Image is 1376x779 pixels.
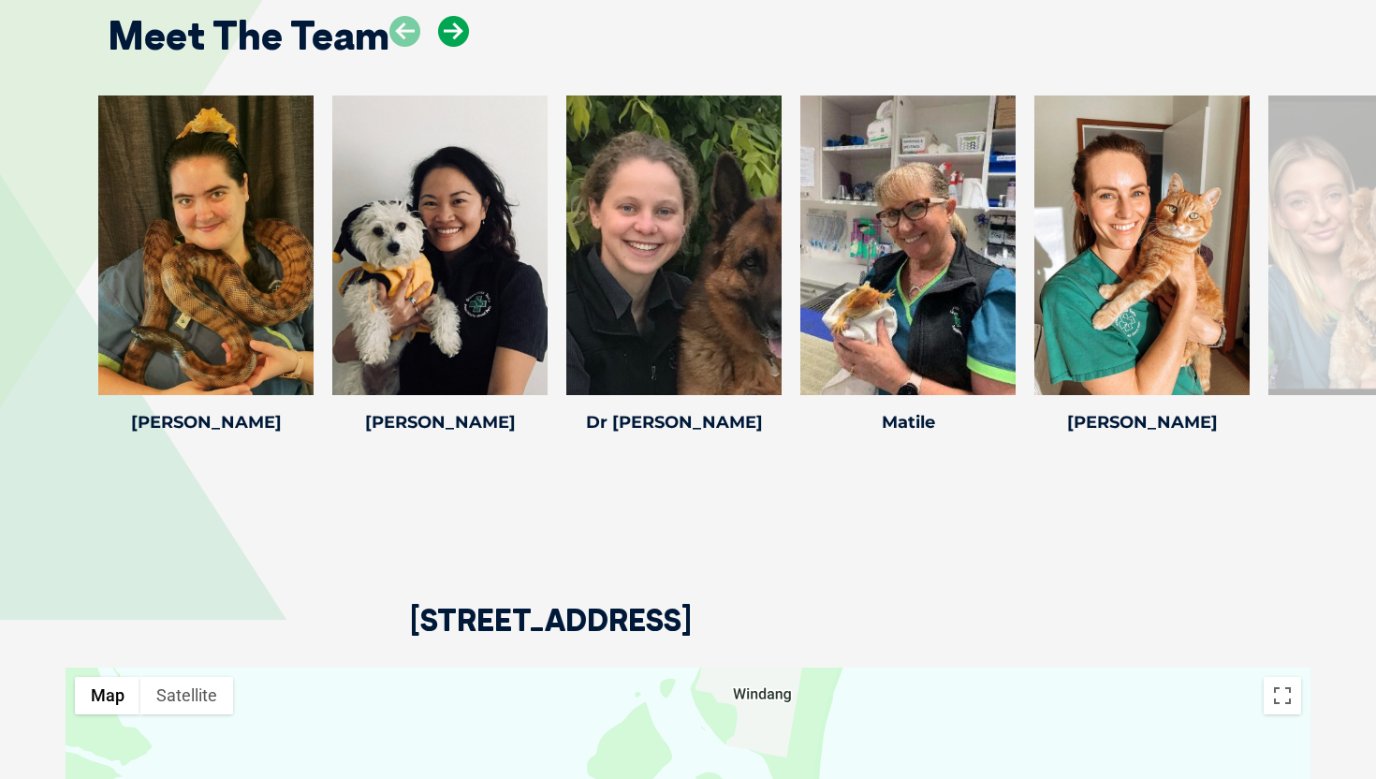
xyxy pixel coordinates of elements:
h4: [PERSON_NAME] [1034,414,1250,431]
h2: Meet The Team [108,16,389,55]
h4: [PERSON_NAME] [332,414,548,431]
h4: Matile [800,414,1016,431]
h4: Dr [PERSON_NAME] [566,414,782,431]
button: Show street map [75,677,140,714]
button: Toggle fullscreen view [1264,677,1301,714]
h4: [PERSON_NAME] [98,414,314,431]
button: Show satellite imagery [140,677,233,714]
h2: [STREET_ADDRESS] [410,605,692,668]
